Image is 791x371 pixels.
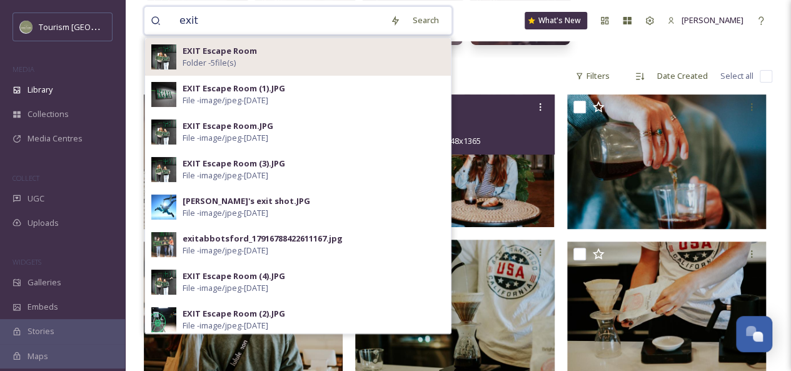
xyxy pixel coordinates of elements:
span: Select all [720,70,753,82]
img: IMG_4410.jpg [355,94,554,227]
span: File - image/jpeg - [DATE] [183,170,268,181]
img: ca68243f-631f-41b4-a896-3c49a8bf9643.jpg [151,44,176,69]
img: IMG_4399.jpg [144,94,346,229]
img: f45e782f-7fda-4de6-b869-ca1929456dd3.jpg [151,307,176,332]
input: Search your library [173,7,384,34]
div: EXIT Escape Room (3).JPG [183,158,285,170]
div: [PERSON_NAME]'s exit shot.JPG [183,195,310,207]
span: Media Centres [28,133,83,145]
span: COLLECT [13,173,39,183]
img: ccfa24b9-e3cc-4560-9892-d4f974c7569b.jpg [151,157,176,182]
span: File - image/jpeg - [DATE] [183,207,268,219]
span: 143 file s [144,70,173,82]
div: Filters [569,64,616,88]
span: File - image/jpeg - [DATE] [183,282,268,294]
div: EXIT Escape Room (2).JPG [183,308,285,320]
span: File - image/jpeg - [DATE] [183,132,268,144]
button: Open Chat [736,316,772,352]
span: Galleries [28,277,61,288]
span: Collections [28,108,69,120]
img: Abbotsford_Snapsea.png [20,21,33,33]
div: Date Created [651,64,714,88]
img: e0fc0e6a-63ff-4a50-b8a0-4b2cd800c53e.jpg [151,195,176,220]
div: exitabbotsford_17916788422611167.jpg [183,233,343,245]
div: EXIT Escape Room (1).JPG [183,83,285,94]
span: File - image/jpeg - [DATE] [183,94,268,106]
img: 1dd72fad-97bb-4044-af63-b72a57b334c1.jpg [151,82,176,107]
span: Folder - 5 file(s) [183,57,236,69]
span: Embeds [28,301,58,313]
img: ca68243f-631f-41b4-a896-3c49a8bf9643.jpg [151,119,176,145]
strong: EXIT Escape Room [183,45,257,56]
span: Maps [28,350,48,362]
img: 9a00735f-f0ed-44ab-95e7-ada43fdf0d99.jpg [151,232,176,257]
img: IMG_4420.jpg [567,94,769,229]
span: Stories [28,325,54,337]
span: [PERSON_NAME] [682,14,743,26]
span: UGC [28,193,44,205]
img: fe69856e-69f9-423a-be4b-6a81c9052b8a.jpg [151,270,176,295]
a: What's New [525,12,587,29]
span: Tourism [GEOGRAPHIC_DATA] [39,21,151,33]
span: Library [28,84,53,96]
div: EXIT Escape Room.JPG [183,120,273,132]
a: [PERSON_NAME] [661,8,750,33]
span: File - image/jpeg - [DATE] [183,245,268,257]
span: Uploads [28,217,59,229]
div: Search [406,8,445,33]
span: MEDIA [13,64,34,74]
span: WIDGETS [13,257,41,267]
span: File - image/jpeg - [DATE] [183,320,268,332]
div: EXIT Escape Room (4).JPG [183,270,285,282]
